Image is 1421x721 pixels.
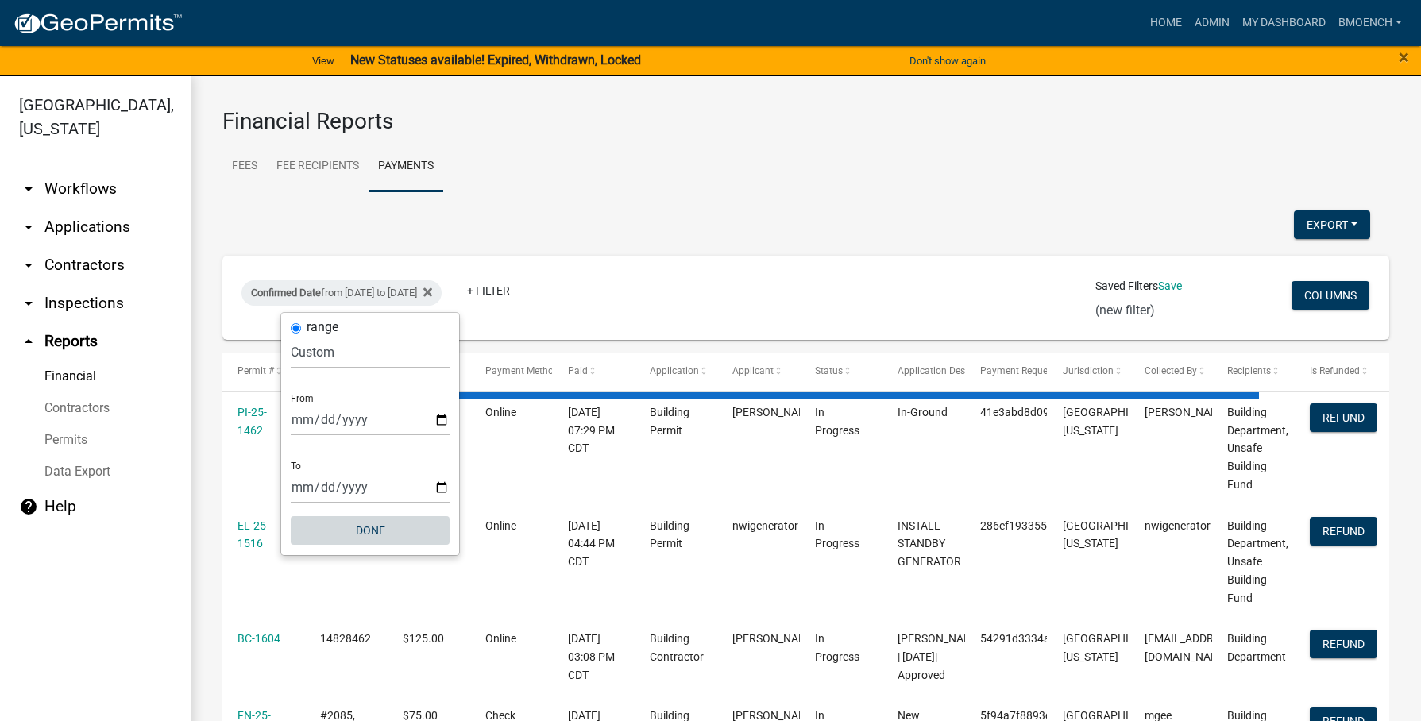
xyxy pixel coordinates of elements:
span: Porter County, Indiana [1063,406,1172,437]
a: BC-1604 [237,632,280,645]
i: arrow_drop_down [19,294,38,313]
button: Refund [1310,403,1377,432]
h3: Financial Reports [222,108,1389,135]
span: Jurisdiction [1063,365,1114,376]
button: Columns [1292,281,1369,310]
span: David [732,406,817,418]
div: [DATE] 03:08 PM CDT [568,630,620,684]
i: arrow_drop_down [19,256,38,275]
span: Building Department, Unsafe Building Fund [1227,519,1288,604]
span: Porter County, Indiana [1063,632,1172,663]
span: $125.00 [403,632,444,645]
span: Is Refunded [1310,365,1360,376]
wm-modal-confirm: Refund Payment [1310,412,1377,425]
span: 54291d3334ac4500994d562106e58600 [980,632,1182,645]
a: Home [1144,8,1188,38]
span: Recipients [1227,365,1271,376]
datatable-header-cell: Application Description [882,353,965,391]
span: Edgren [1145,406,1230,418]
span: Saved Filters [1095,278,1158,295]
a: View [306,48,341,74]
span: 286ef193355f4def89a6c0132576a313 [980,519,1174,532]
span: INSTALL STANDBY GENERATOR [898,519,961,569]
datatable-header-cell: Recipients [1212,353,1295,391]
label: range [307,321,338,334]
datatable-header-cell: Payment Request ID [965,353,1048,391]
span: 14828462 [320,632,371,645]
span: In Progress [815,632,859,663]
span: 41e3abd8d09d4484b565c525bd74acd5 [980,406,1181,418]
datatable-header-cell: Permit # [222,353,305,391]
a: Save [1158,280,1182,292]
div: from [DATE] to [DATE] [241,280,442,306]
span: Patricksdevine@gmail.com [1145,632,1236,663]
span: Patrick S Devine [732,632,817,645]
a: Admin [1188,8,1236,38]
wm-modal-confirm: Refund Payment [1310,526,1377,538]
button: Done [291,516,450,545]
i: arrow_drop_down [19,218,38,237]
button: Refund [1310,517,1377,546]
i: arrow_drop_up [19,332,38,351]
strong: New Statuses available! Expired, Withdrawn, Locked [350,52,641,67]
span: nwigenerator [732,519,798,532]
i: arrow_drop_down [19,179,38,199]
datatable-header-cell: Paid [552,353,635,391]
span: Paid [568,365,588,376]
span: Building Permit [650,406,689,437]
span: Porter County, Indiana [1063,519,1172,550]
span: Online [485,406,516,418]
span: Permit # [237,365,274,376]
span: In Progress [815,519,859,550]
a: Fee Recipients [267,141,369,192]
a: Fees [222,141,267,192]
button: Don't show again [903,48,992,74]
span: Applicant [732,365,774,376]
span: Application [650,365,699,376]
button: Refund [1310,630,1377,658]
div: [DATE] 07:29 PM CDT [568,403,620,457]
span: Online [485,519,516,532]
div: [DATE] 04:44 PM CDT [568,517,620,571]
a: Payments [369,141,443,192]
span: Building Contractor [650,632,704,663]
span: Patrick Devine | 08/15/2025| Approved [898,632,983,681]
span: × [1399,46,1409,68]
a: bmoench [1332,8,1408,38]
i: help [19,497,38,516]
span: Confirmed Date [251,287,321,299]
span: Application Description [898,365,998,376]
span: Building Permit [650,519,689,550]
a: + Filter [454,276,523,305]
datatable-header-cell: Application [635,353,717,391]
span: nwigenerator [1145,519,1211,532]
datatable-header-cell: Status [800,353,882,391]
span: Building Department, Unsafe Building Fund [1227,406,1288,491]
span: Building Department [1227,632,1286,663]
wm-modal-confirm: Refund Payment [1310,638,1377,651]
button: Export [1294,210,1370,239]
datatable-header-cell: Jurisdiction [1047,353,1129,391]
span: Status [815,365,843,376]
span: In-Ground [898,406,948,418]
span: Online [485,632,516,645]
datatable-header-cell: Is Refunded [1295,353,1377,391]
a: PI-25-1462 [237,406,267,437]
datatable-header-cell: Collected By [1129,353,1212,391]
span: Payment Method [485,365,559,376]
datatable-header-cell: Applicant [717,353,800,391]
button: Close [1399,48,1409,67]
a: EL-25-1516 [237,519,269,550]
a: My Dashboard [1236,8,1332,38]
span: Collected By [1145,365,1197,376]
span: In Progress [815,406,859,437]
datatable-header-cell: Payment Method [470,353,553,391]
span: Payment Request ID [980,365,1067,376]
